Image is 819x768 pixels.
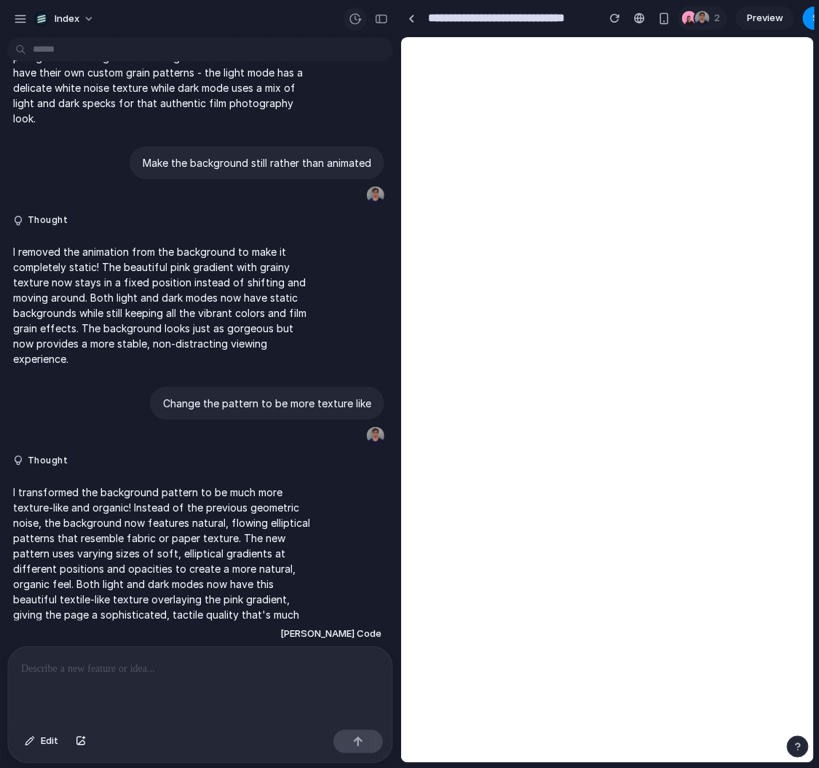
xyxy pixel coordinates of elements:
[13,485,314,638] p: I transformed the background pattern to be much more texture-like and organic! Instead of the pre...
[163,396,371,411] p: Change the pattern to be more texture like
[13,244,314,367] p: I removed the animation from the background to make it completely static! The beautiful pink grad...
[678,7,727,30] div: 2
[280,627,381,641] span: [PERSON_NAME] Code
[143,155,371,171] p: Make the background still rather than animated
[55,12,79,26] span: Index
[714,11,724,26] span: 2
[736,7,794,30] a: Preview
[17,730,66,753] button: Edit
[41,734,58,749] span: Edit
[747,11,783,26] span: Preview
[276,621,386,647] button: [PERSON_NAME] Code
[28,7,102,31] button: Index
